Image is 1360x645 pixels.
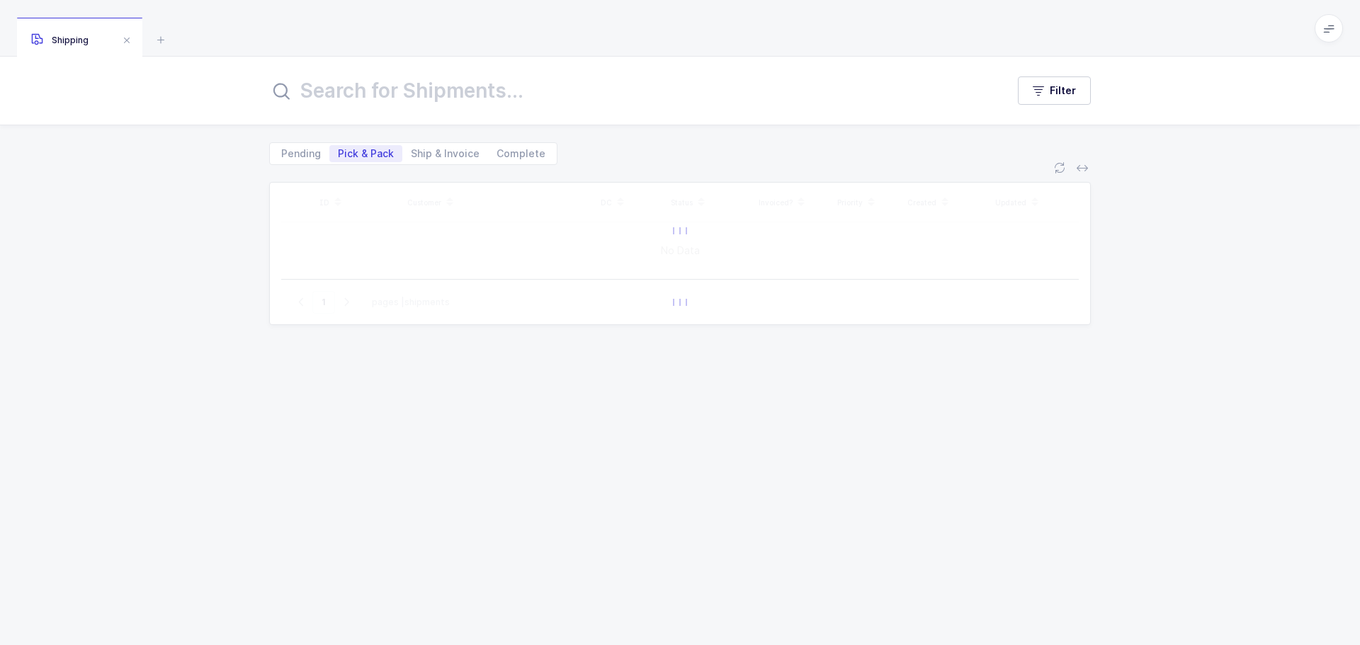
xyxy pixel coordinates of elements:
span: Ship & Invoice [411,149,480,159]
span: Pick & Pack [338,149,394,159]
span: Complete [497,149,545,159]
span: Filter [1050,84,1076,98]
span: Shipping [31,35,89,45]
button: Filter [1018,76,1091,105]
span: Pending [281,149,321,159]
input: Search for Shipments... [269,74,990,108]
